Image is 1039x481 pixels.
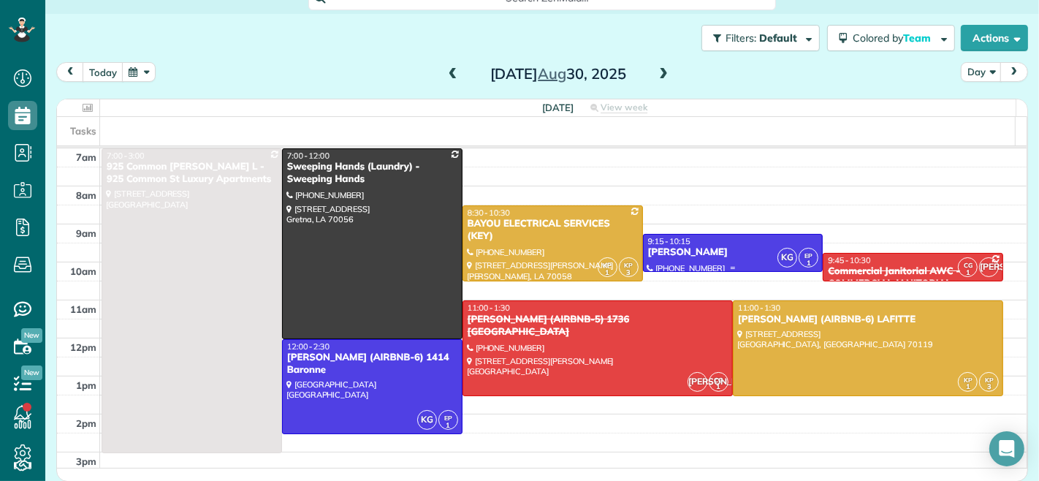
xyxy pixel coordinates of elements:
[827,265,999,290] div: Commercial Janitorial AWC - COMMERCIAL JANITORIAL
[76,455,96,467] span: 3pm
[737,314,999,326] div: [PERSON_NAME] (AIRBNB-6) LAFITTE
[709,380,728,394] small: 1
[439,419,457,433] small: 1
[70,265,96,277] span: 10am
[468,303,510,313] span: 11:00 - 1:30
[777,248,797,268] span: KG
[76,151,96,163] span: 7am
[853,31,936,45] span: Colored by
[56,62,84,82] button: prev
[76,417,96,429] span: 2pm
[287,341,330,352] span: 12:00 - 2:30
[70,125,96,137] span: Tasks
[286,161,458,186] div: Sweeping Hands (Laundry) - Sweeping Hands
[701,25,820,51] button: Filters: Default
[964,376,973,384] span: KP
[467,218,639,243] div: BAYOU ELECTRICAL SERVICES (KEY)
[444,414,452,422] span: EP
[286,352,458,376] div: [PERSON_NAME] (AIRBNB-6) 1414 Baronne
[598,266,617,280] small: 1
[468,208,510,218] span: 8:30 - 10:30
[804,251,812,260] span: EP
[76,189,96,201] span: 8am
[903,31,933,45] span: Team
[959,266,977,280] small: 1
[601,102,647,113] span: View week
[70,303,96,315] span: 11am
[21,328,42,343] span: New
[647,246,819,259] div: [PERSON_NAME]
[467,66,650,82] h2: [DATE] 30, 2025
[538,64,566,83] span: Aug
[694,25,820,51] a: Filters: Default
[467,314,728,338] div: [PERSON_NAME] (AIRBNB-5) 1736 [GEOGRAPHIC_DATA]
[985,376,994,384] span: KP
[287,151,330,161] span: 7:00 - 12:00
[1000,62,1028,82] button: next
[979,257,999,277] span: [PERSON_NAME]
[964,261,973,269] span: CG
[70,341,96,353] span: 12pm
[715,376,723,384] span: CG
[620,266,638,280] small: 3
[603,261,612,269] span: KP
[961,25,1028,51] button: Actions
[688,372,707,392] span: [PERSON_NAME]
[83,62,123,82] button: today
[21,366,42,380] span: New
[542,102,574,113] span: [DATE]
[76,227,96,239] span: 9am
[726,31,756,45] span: Filters:
[648,236,690,246] span: 9:15 - 10:15
[417,410,437,430] span: KG
[799,257,818,270] small: 1
[106,161,278,186] div: 925 Common [PERSON_NAME] L - 925 Common St Luxury Apartments
[959,380,977,394] small: 1
[828,255,870,265] span: 9:45 - 10:30
[107,151,145,161] span: 7:00 - 3:00
[759,31,798,45] span: Default
[827,25,955,51] button: Colored byTeam
[624,261,633,269] span: KP
[76,379,96,391] span: 1pm
[738,303,780,313] span: 11:00 - 1:30
[989,431,1024,466] div: Open Intercom Messenger
[961,62,1002,82] button: Day
[980,380,998,394] small: 3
